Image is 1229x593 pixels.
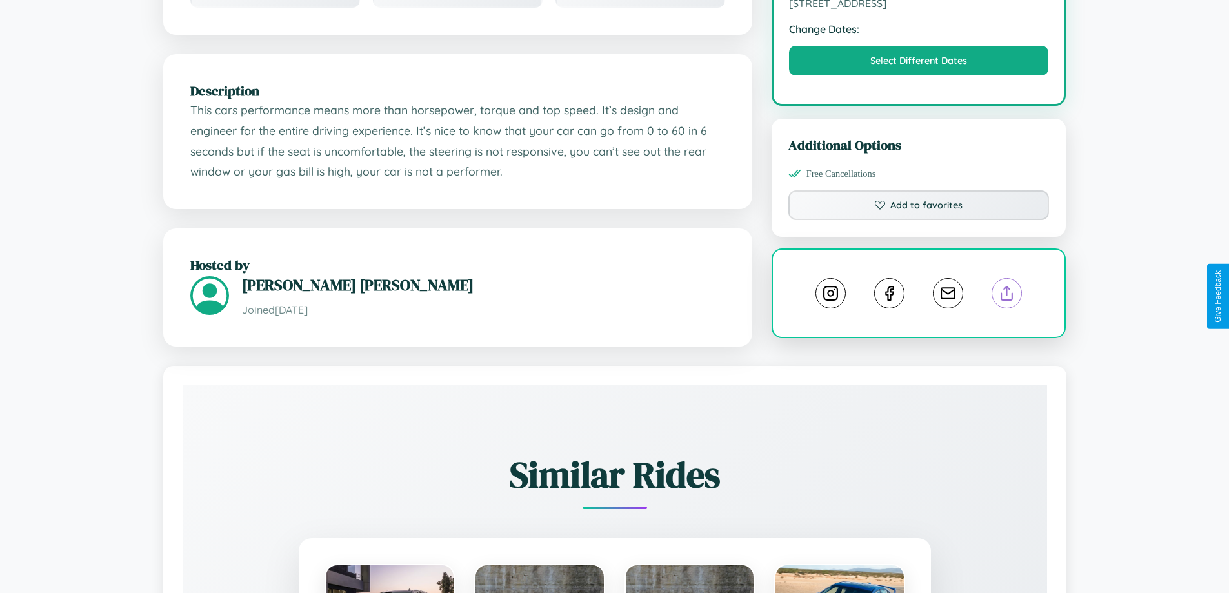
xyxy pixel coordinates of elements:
[806,168,876,179] span: Free Cancellations
[242,301,725,319] p: Joined [DATE]
[242,274,725,296] h3: [PERSON_NAME] [PERSON_NAME]
[788,136,1050,154] h3: Additional Options
[788,190,1050,220] button: Add to favorites
[789,23,1049,35] strong: Change Dates:
[190,100,725,182] p: This cars performance means more than horsepower, torque and top speed. It’s design and engineer ...
[190,81,725,100] h2: Description
[190,256,725,274] h2: Hosted by
[1214,270,1223,323] div: Give Feedback
[228,450,1002,499] h2: Similar Rides
[789,46,1049,75] button: Select Different Dates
